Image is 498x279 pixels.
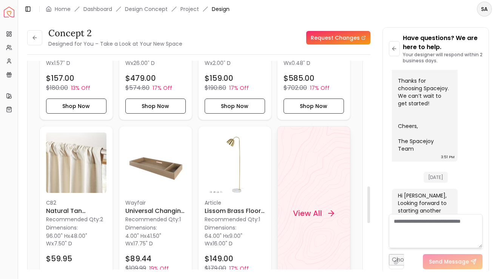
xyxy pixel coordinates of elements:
[284,52,324,67] span: 60.00" W
[284,83,307,92] p: $702.00
[284,73,315,83] h4: $585.00
[229,265,249,272] p: 17% Off
[205,264,226,273] p: $179.00
[46,232,68,240] span: 96.00" H
[293,208,322,219] h4: View All
[125,216,186,223] p: Recommended Qty: 1
[291,59,310,67] span: 0.48" D
[213,59,231,67] span: 2.00" D
[229,84,249,92] p: 17% Off
[125,52,186,67] p: x x
[125,133,186,193] img: Universal Changing Table Topper image
[46,216,106,223] p: Recommended Qty: 2
[306,31,370,45] a: Request Changes
[284,99,344,114] button: Shop Now
[205,216,265,223] p: Recommended Qty: 1
[46,5,230,13] nav: breadcrumb
[125,232,161,247] span: 41.50" W
[205,232,242,247] span: 9.00" W
[54,240,72,247] span: 7.50" D
[424,172,448,183] span: [DATE]
[153,84,172,92] p: 17% Off
[55,5,71,13] a: Home
[46,73,74,83] h4: $157.00
[46,253,72,264] h4: $59.95
[205,253,233,264] h4: $149.00
[46,232,87,247] span: 48.00" W
[125,83,150,92] p: $574.80
[46,223,78,232] p: Dimensions:
[46,52,86,67] span: 36.00" W
[205,199,265,207] p: Article
[205,52,242,67] span: 88.00" W
[4,7,14,17] a: Spacejoy
[54,59,70,67] span: 1.57" D
[4,7,14,17] img: Spacejoy Logo
[46,52,106,67] p: x x
[403,52,483,64] p: Your designer will respond within 2 business days.
[133,240,153,247] span: 17.75" D
[310,84,330,92] p: 17% Off
[478,2,491,16] span: SA
[212,5,230,13] span: Design
[125,73,156,83] h4: $479.00
[403,34,483,52] p: Have questions? We are here to help.
[46,232,106,247] p: x x
[83,5,112,13] a: Dashboard
[125,207,186,216] h6: Universal Changing Table Topper
[125,264,146,273] p: $109.99
[205,83,226,92] p: $190.80
[125,5,168,13] li: Design Concept
[125,223,157,232] p: Dimensions:
[205,232,227,240] span: 64.00" H
[48,27,182,39] h3: concept 2
[205,99,265,114] button: Shop Now
[205,133,265,193] img: Lissom Brass Floor Lamp image
[125,232,144,240] span: 4.00" H
[213,240,233,247] span: 16.00" D
[133,59,155,67] span: 26.00" D
[205,207,265,216] h6: Lissom Brass Floor Lamp
[125,52,165,67] span: 26.00" W
[46,133,106,193] img: Natural Tan Basketweave Curtain Panel-48''x96'' image
[125,232,186,247] p: x x
[125,253,151,264] h4: $89.44
[205,232,265,247] p: x x
[205,223,236,232] p: Dimensions:
[477,2,492,17] button: SA
[284,52,344,67] p: x x
[46,83,68,92] p: $180.00
[46,207,106,216] h6: Natural Tan Basketweave Curtain Panel-48''x96''
[149,265,169,272] p: 19% Off
[48,40,182,48] small: Designed for You – Take a Look at Your New Space
[46,99,106,114] button: Shop Now
[180,5,199,13] a: Project
[125,199,186,207] p: Wayfair
[46,199,106,207] p: CB2
[125,99,186,114] button: Shop Now
[71,84,90,92] p: 13% Off
[205,52,265,67] p: x x
[441,153,455,161] div: 3:51 PM
[205,73,233,83] h4: $159.00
